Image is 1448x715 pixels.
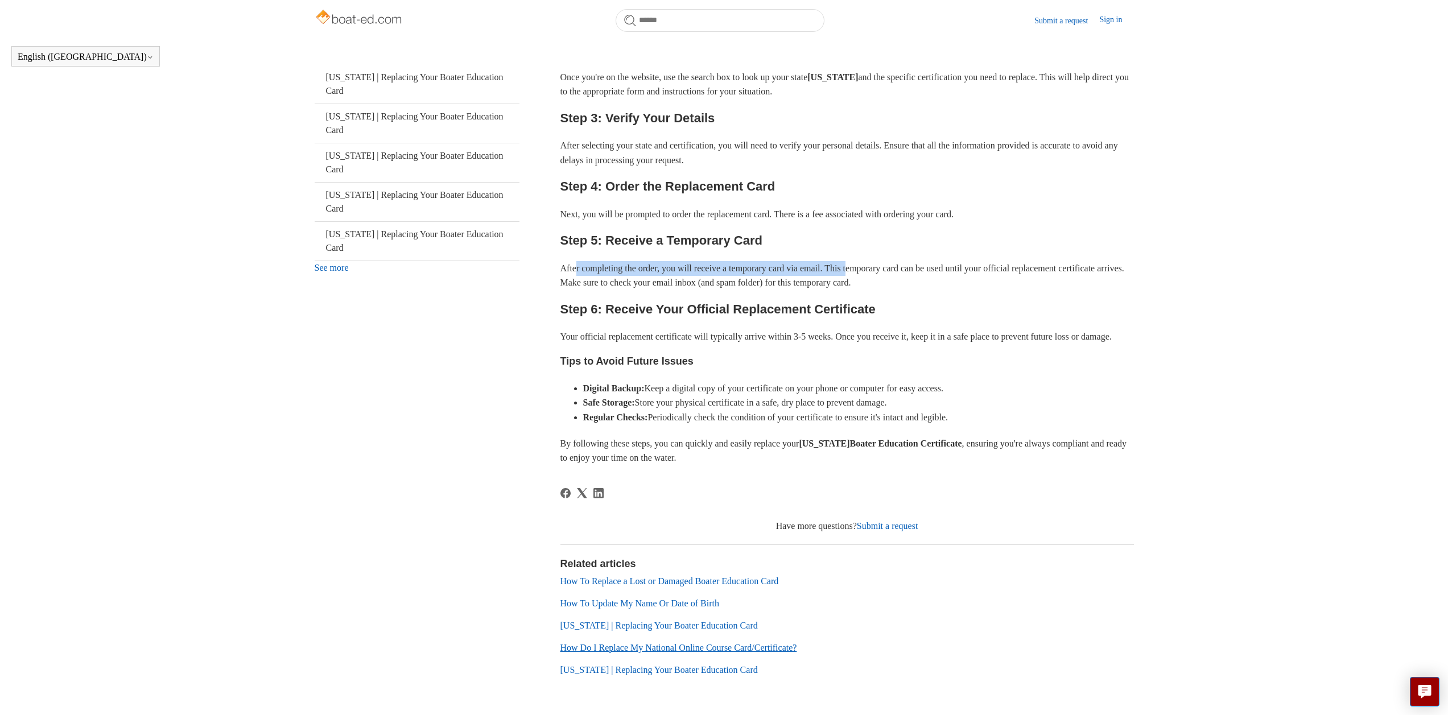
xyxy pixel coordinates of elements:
[577,488,587,498] svg: Share this page on X Corp
[560,108,1134,128] h2: Step 3: Verify Your Details
[315,222,519,261] a: [US_STATE] | Replacing Your Boater Education Card
[315,263,349,272] a: See more
[593,488,604,498] svg: Share this page on LinkedIn
[577,488,587,498] a: X Corp
[583,410,1134,425] li: Periodically check the condition of your certificate to ensure it's intact and legible.
[583,381,1134,396] li: Keep a digital copy of your certificate on your phone or computer for easy access.
[560,261,1134,290] p: After completing the order, you will receive a temporary card via email. This temporary card can ...
[560,436,1134,465] p: By following these steps, you can quickly and easily replace your , ensuring you're always compli...
[616,9,824,32] input: Search
[560,176,1134,196] h2: Step 4: Order the Replacement Card
[799,439,849,448] strong: [US_STATE]
[560,576,779,586] a: How To Replace a Lost or Damaged Boater Education Card
[560,353,1134,370] h3: Tips to Avoid Future Issues
[315,104,519,143] a: [US_STATE] | Replacing Your Boater Education Card
[315,65,519,104] a: [US_STATE] | Replacing Your Boater Education Card
[560,643,797,652] a: How Do I Replace My National Online Course Card/Certificate?
[315,143,519,182] a: [US_STATE] | Replacing Your Boater Education Card
[560,207,1134,222] p: Next, you will be prompted to order the replacement card. There is a fee associated with ordering...
[593,488,604,498] a: LinkedIn
[560,556,1134,572] h2: Related articles
[560,299,1134,319] h2: Step 6: Receive Your Official Replacement Certificate
[807,72,858,82] strong: [US_STATE]
[315,183,519,221] a: [US_STATE] | Replacing Your Boater Education Card
[560,329,1134,344] p: Your official replacement certificate will typically arrive within 3-5 weeks. Once you receive it...
[18,52,154,62] button: English ([GEOGRAPHIC_DATA])
[560,598,719,608] a: How To Update My Name Or Date of Birth
[560,665,758,675] a: [US_STATE] | Replacing Your Boater Education Card
[560,488,571,498] svg: Share this page on Facebook
[560,70,1134,99] p: Once you're on the website, use the search box to look up your state and the specific certificati...
[1099,14,1133,27] a: Sign in
[560,138,1134,167] p: After selecting your state and certification, you will need to verify your personal details. Ensu...
[315,7,405,30] img: Boat-Ed Help Center home page
[583,398,635,407] strong: Safe Storage:
[850,439,962,448] strong: Boater Education Certificate
[560,621,758,630] a: [US_STATE] | Replacing Your Boater Education Card
[560,488,571,498] a: Facebook
[857,521,918,531] a: Submit a request
[583,383,645,393] strong: Digital Backup:
[1410,677,1439,706] button: Live chat
[583,412,648,422] strong: Regular Checks:
[583,395,1134,410] li: Store your physical certificate in a safe, dry place to prevent damage.
[560,230,1134,250] h2: Step 5: Receive a Temporary Card
[1034,15,1099,27] a: Submit a request
[560,519,1134,533] div: Have more questions?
